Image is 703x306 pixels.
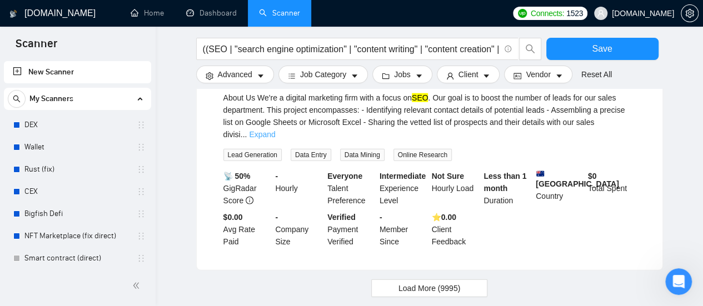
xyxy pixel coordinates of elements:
[681,9,698,18] span: setting
[398,282,460,294] span: Load More (9995)
[681,9,699,18] a: setting
[531,7,564,19] span: Connects:
[536,170,544,178] img: 🇦🇺
[432,213,456,222] b: ⭐️ 0.00
[526,68,550,81] span: Vendor
[340,149,385,161] span: Data Mining
[681,4,699,22] button: setting
[519,38,541,60] button: search
[195,4,215,24] div: Закрыть
[327,213,356,222] b: Verified
[9,5,17,23] img: logo
[223,213,243,222] b: $0.00
[275,172,278,180] b: -
[74,191,90,213] span: 😞
[372,66,432,83] button: folderJobscaret-down
[273,211,325,248] div: Company Size
[132,191,148,213] span: 😃
[137,209,146,218] span: holder
[275,213,278,222] b: -
[273,170,325,207] div: Hourly
[380,172,426,180] b: Intermediate
[186,8,237,18] a: dashboardDashboard
[415,72,423,80] span: caret-down
[446,72,454,80] span: user
[437,66,500,83] button: userClientcaret-down
[137,165,146,174] span: holder
[327,172,362,180] b: Everyone
[257,72,265,80] span: caret-down
[24,180,130,203] a: CEX
[29,88,73,110] span: My Scanners
[588,172,597,180] b: $ 0
[131,8,164,18] a: homeHome
[394,68,411,81] span: Jobs
[24,203,130,225] a: Bigfish Defi
[24,247,130,269] a: Smart contract (direct)
[13,180,209,192] div: Была ли полезна эта статья?
[97,191,126,213] span: neutral face reaction
[24,136,130,158] a: Wallet
[249,130,275,139] a: Expand
[196,66,274,83] button: settingAdvancedcaret-down
[42,227,180,236] a: Открыть в справочном центре
[278,66,368,83] button: barsJob Categorycaret-down
[288,72,296,80] span: bars
[137,232,146,240] span: holder
[597,9,605,17] span: user
[665,268,692,295] iframe: Intercom live chat
[24,158,130,180] a: Rust (fix)
[137,187,146,196] span: holder
[291,149,331,161] span: Data Entry
[300,68,346,81] span: Job Category
[223,149,282,161] span: Lead Generation
[132,280,143,291] span: double-left
[505,46,512,53] span: info-circle
[218,68,252,81] span: Advanced
[137,254,146,263] span: holder
[246,197,253,204] span: info-circle
[536,170,619,188] b: [GEOGRAPHIC_DATA]
[546,38,659,60] button: Save
[221,211,273,248] div: Avg Rate Paid
[24,225,130,247] a: NFT Marketplace (fix direct)
[430,170,482,207] div: Hourly Load
[534,170,586,207] div: Country
[483,172,526,193] b: Less than 1 month
[174,4,195,26] button: Развернуть окно
[221,170,273,207] div: GigRadar Score
[482,72,490,80] span: caret-down
[432,172,464,180] b: Not Sure
[4,61,151,83] li: New Scanner
[203,42,500,56] input: Search Freelance Jobs...
[592,42,612,56] span: Save
[7,36,66,59] span: Scanner
[520,44,541,54] span: search
[458,68,478,81] span: Client
[377,211,430,248] div: Member Since
[513,72,521,80] span: idcard
[8,90,26,108] button: search
[412,93,428,102] mark: SEO
[259,8,300,18] a: searchScanner
[430,211,482,248] div: Client Feedback
[241,130,247,139] span: ...
[581,68,612,81] a: Reset All
[351,72,358,80] span: caret-down
[137,121,146,129] span: holder
[380,213,382,222] b: -
[382,72,390,80] span: folder
[566,7,583,19] span: 1523
[206,72,213,80] span: setting
[555,72,563,80] span: caret-down
[393,149,452,161] span: Online Research
[481,170,534,207] div: Duration
[223,172,251,180] b: 📡 50%
[377,170,430,207] div: Experience Level
[504,66,572,83] button: idcardVendorcaret-down
[24,114,130,136] a: DEX
[518,9,527,18] img: upwork-logo.png
[8,95,25,103] span: search
[325,211,377,248] div: Payment Verified
[371,279,487,297] button: Load More (9995)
